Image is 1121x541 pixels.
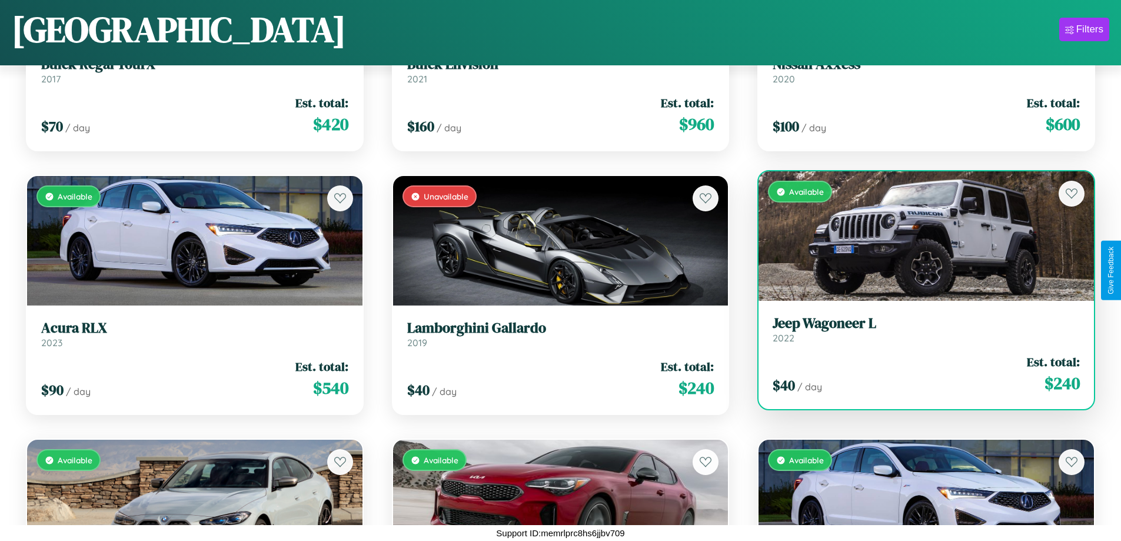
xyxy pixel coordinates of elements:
span: $ 70 [41,117,63,136]
span: $ 90 [41,380,64,400]
span: Est. total: [661,358,714,375]
a: Jeep Wagoneer L2022 [773,315,1080,344]
a: Lamborghini Gallardo2019 [407,320,714,349]
span: $ 420 [313,112,348,136]
span: Est. total: [661,94,714,111]
span: / day [801,122,826,134]
h3: Acura RLX [41,320,348,337]
span: $ 960 [679,112,714,136]
span: $ 40 [773,376,795,395]
h3: Jeep Wagoneer L [773,315,1080,332]
span: $ 40 [407,380,430,400]
span: $ 160 [407,117,434,136]
span: Available [58,455,92,465]
span: / day [797,381,822,393]
span: $ 100 [773,117,799,136]
span: $ 240 [678,376,714,400]
a: Nissan Axxess2020 [773,56,1080,85]
span: / day [432,386,457,397]
span: $ 540 [313,376,348,400]
span: $ 240 [1045,371,1080,395]
span: 2022 [773,332,794,344]
span: Est. total: [1027,94,1080,111]
span: 2020 [773,73,795,85]
span: / day [65,122,90,134]
span: / day [66,386,91,397]
span: Est. total: [295,358,348,375]
a: Buick Envision2021 [407,56,714,85]
span: 2017 [41,73,61,85]
span: Est. total: [1027,353,1080,370]
span: 2019 [407,337,427,349]
span: 2023 [41,337,62,349]
span: / day [437,122,461,134]
span: Available [424,455,458,465]
a: Buick Regal TourX2017 [41,56,348,85]
button: Filters [1059,18,1109,41]
div: Filters [1076,24,1103,35]
span: $ 600 [1046,112,1080,136]
p: Support ID: memrlprc8hs6jjbv709 [496,525,624,541]
span: Est. total: [295,94,348,111]
a: Acura RLX2023 [41,320,348,349]
span: Available [58,191,92,201]
span: Unavailable [424,191,468,201]
span: Available [789,455,824,465]
h1: [GEOGRAPHIC_DATA] [12,5,346,54]
div: Give Feedback [1107,247,1115,294]
h3: Lamborghini Gallardo [407,320,714,337]
span: 2021 [407,73,427,85]
span: Available [789,187,824,197]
